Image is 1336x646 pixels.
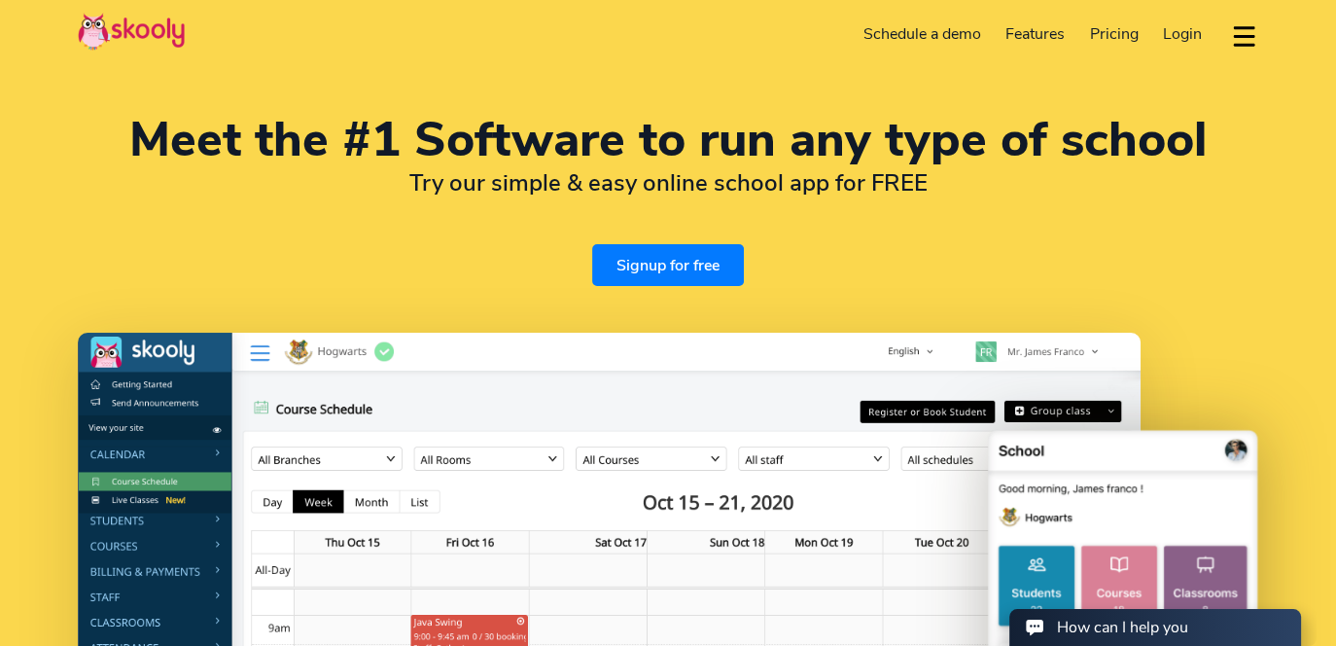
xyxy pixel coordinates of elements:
span: Login [1163,23,1202,45]
a: Schedule a demo [851,18,994,50]
button: dropdown menu [1230,14,1258,58]
a: Signup for free [592,244,744,286]
img: Skooly [78,13,185,51]
h1: Meet the #1 Software to run any type of school [78,117,1258,163]
h2: Try our simple & easy online school app for FREE [78,168,1258,197]
span: Pricing [1090,23,1139,45]
a: Pricing [1077,18,1151,50]
a: Features [993,18,1077,50]
a: Login [1150,18,1214,50]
